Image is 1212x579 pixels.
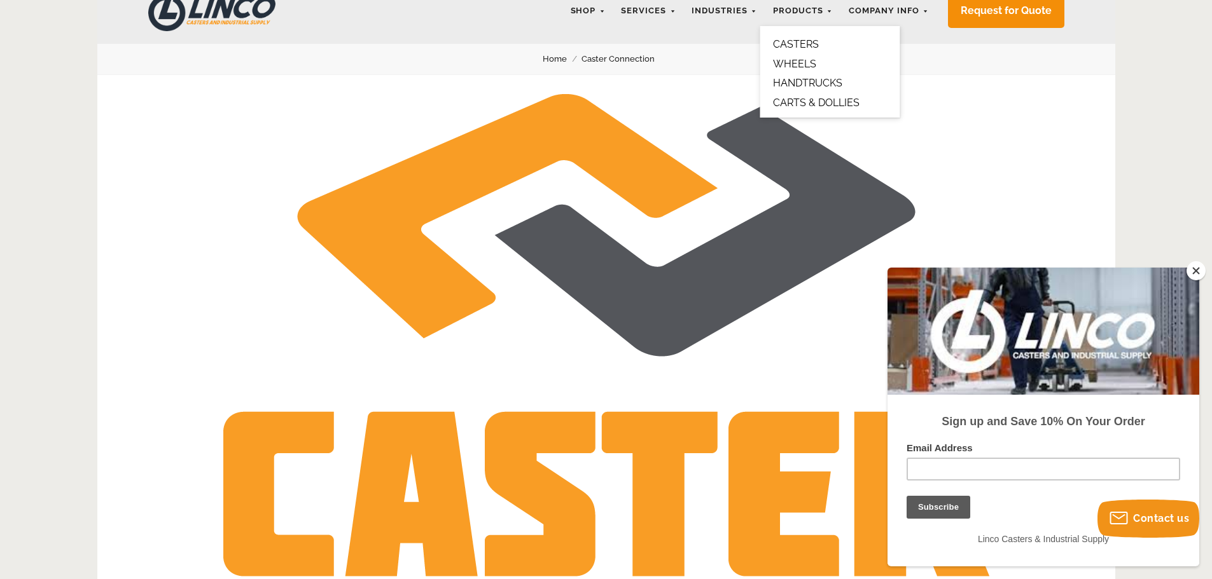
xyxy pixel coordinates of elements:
[582,52,669,66] a: Caster Connection
[1097,500,1199,538] button: Contact us
[19,228,83,251] input: Subscribe
[1187,261,1206,280] button: Close
[543,52,582,66] a: Home
[773,97,860,109] a: CARTS & DOLLIES
[773,58,816,70] a: WHEELS
[19,175,293,190] label: Email Address
[773,38,819,50] a: CASTERS
[1133,512,1189,524] span: Contact us
[54,147,257,160] strong: Sign up and Save 10% On Your Order
[90,266,221,276] span: Linco Casters & Industrial Supply
[773,77,842,89] a: HANDTRUCKS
